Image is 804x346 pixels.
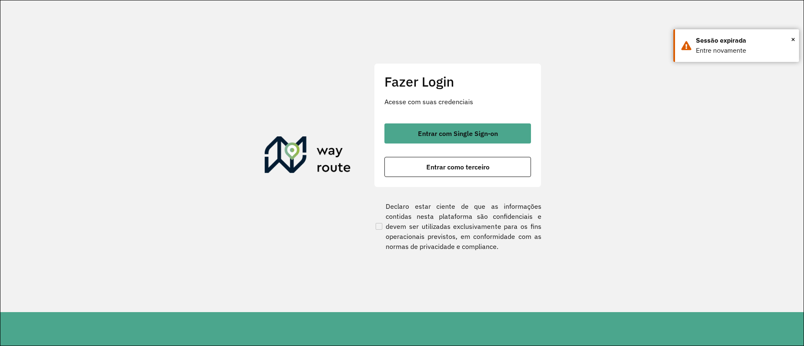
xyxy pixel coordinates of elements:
img: Roteirizador AmbevTech [265,136,351,177]
button: button [384,123,531,144]
button: button [384,157,531,177]
button: Close [791,33,795,46]
span: Entrar com Single Sign-on [418,130,498,137]
p: Acesse com suas credenciais [384,97,531,107]
div: Entre novamente [696,46,793,56]
span: Entrar como terceiro [426,164,490,170]
div: Sessão expirada [696,36,793,46]
h2: Fazer Login [384,74,531,90]
label: Declaro estar ciente de que as informações contidas nesta plataforma são confidenciais e devem se... [374,201,541,251]
span: × [791,33,795,46]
